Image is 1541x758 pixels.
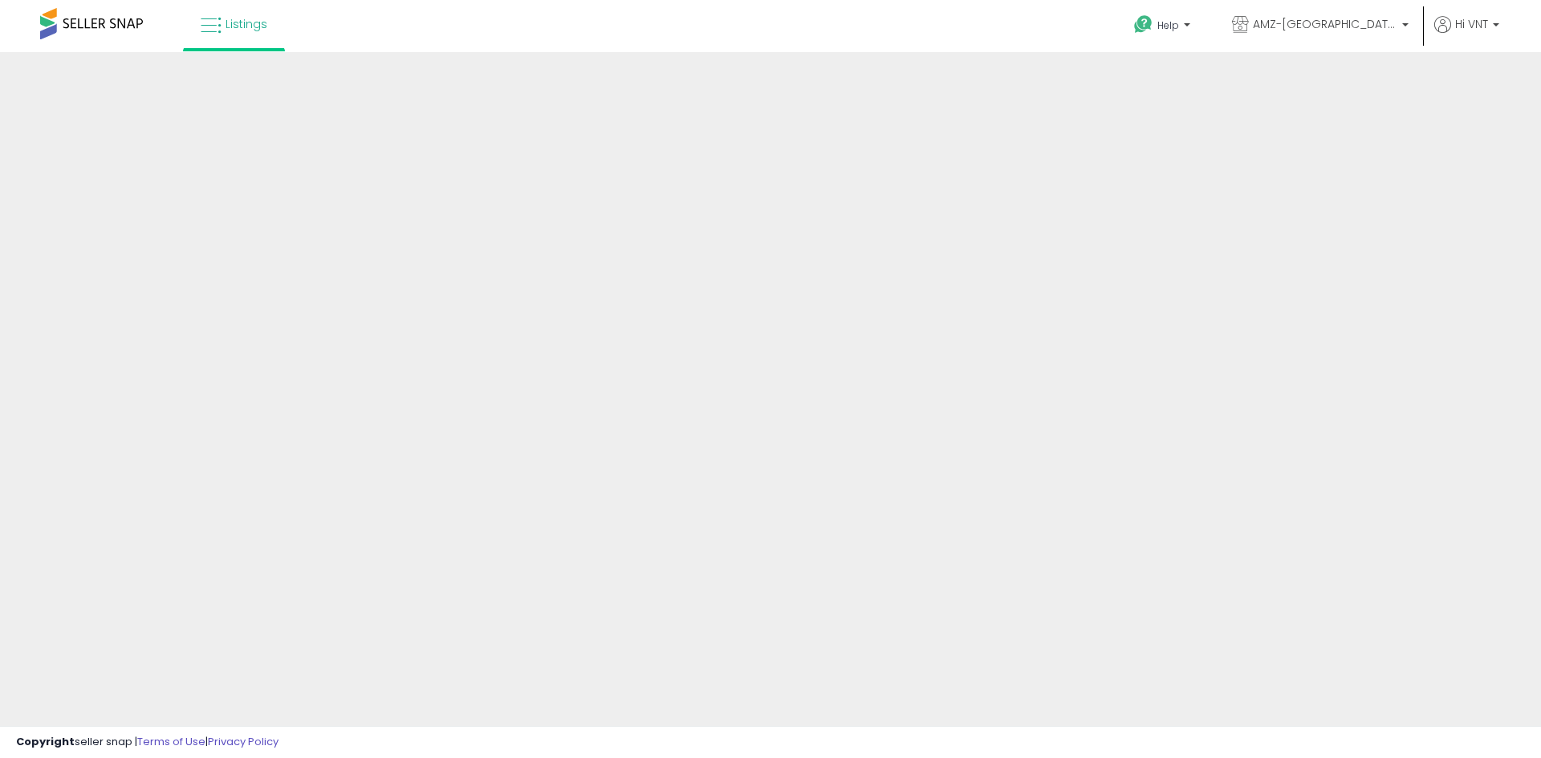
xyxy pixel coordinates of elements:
[1133,14,1153,34] i: Get Help
[1434,16,1499,52] a: Hi VNT
[1455,16,1488,32] span: Hi VNT
[1121,2,1206,52] a: Help
[226,16,267,32] span: Listings
[1157,18,1179,32] span: Help
[1253,16,1397,32] span: AMZ-[GEOGRAPHIC_DATA]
